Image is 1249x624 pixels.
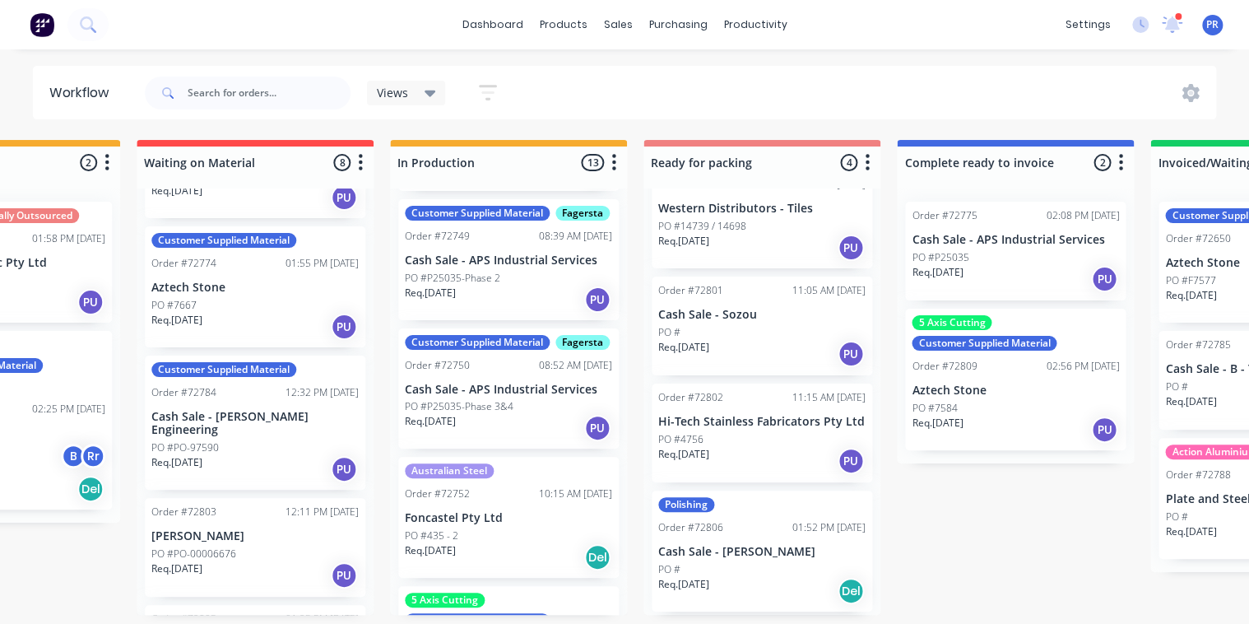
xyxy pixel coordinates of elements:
[658,308,866,322] p: Cash Sale - Sozou
[652,277,872,375] div: Order #7280111:05 AM [DATE]Cash Sale - SozouPO #Req.[DATE]PU
[188,77,351,109] input: Search for orders...
[331,562,357,589] div: PU
[398,328,619,449] div: Customer Supplied MaterialFagerstaOrder #7275008:52 AM [DATE]Cash Sale - APS Industrial ServicesP...
[1206,17,1219,32] span: PR
[912,208,977,223] div: Order #72775
[912,250,968,265] p: PO #P25035
[658,390,723,405] div: Order #72802
[77,476,104,502] div: Del
[658,325,680,340] p: PO #
[584,544,611,570] div: Del
[145,226,365,347] div: Customer Supplied MaterialOrder #7277401:55 PM [DATE]Aztech StonePO #7667Req.[DATE]PU
[658,340,709,355] p: Req. [DATE]
[1165,273,1215,288] p: PO #F7577
[838,341,864,367] div: PU
[405,383,612,397] p: Cash Sale - APS Industrial Services
[1046,208,1119,223] div: 02:08 PM [DATE]
[1165,288,1216,303] p: Req. [DATE]
[405,511,612,525] p: Foncastel Pty Ltd
[1165,524,1216,539] p: Req. [DATE]
[405,335,550,350] div: Customer Supplied Material
[151,561,202,576] p: Req. [DATE]
[658,562,680,577] p: PO #
[398,457,619,578] div: Australian SteelOrder #7275210:15 AM [DATE]Foncastel Pty LtdPO #435 - 2Req.[DATE]Del
[792,390,866,405] div: 11:15 AM [DATE]
[151,547,236,561] p: PO #PO-00006676
[1165,468,1230,482] div: Order #72788
[912,265,963,280] p: Req. [DATE]
[596,12,641,37] div: sales
[658,202,866,216] p: Western Distributors - Tiles
[286,385,359,400] div: 12:32 PM [DATE]
[1091,417,1117,443] div: PU
[286,505,359,519] div: 12:11 PM [DATE]
[405,529,458,543] p: PO #435 - 2
[905,202,1126,300] div: Order #7277502:08 PM [DATE]Cash Sale - APS Industrial ServicesPO #P25035Req.[DATE]PU
[286,256,359,271] div: 01:55 PM [DATE]
[539,358,612,373] div: 08:52 AM [DATE]
[405,358,470,373] div: Order #72750
[49,83,117,103] div: Workflow
[584,286,611,313] div: PU
[838,235,864,261] div: PU
[405,463,494,478] div: Australian Steel
[61,444,86,468] div: B
[331,314,357,340] div: PU
[912,315,991,330] div: 5 Axis Cutting
[145,498,365,597] div: Order #7280312:11 PM [DATE][PERSON_NAME]PO #PO-00006676Req.[DATE]PU
[405,254,612,268] p: Cash Sale - APS Industrial Services
[1165,394,1216,409] p: Req. [DATE]
[792,520,866,535] div: 01:52 PM [DATE]
[555,206,610,221] div: Fagersta
[532,12,596,37] div: products
[30,12,54,37] img: Factory
[912,384,1119,398] p: Aztech Stone
[658,234,709,249] p: Req. [DATE]
[405,543,456,558] p: Req. [DATE]
[838,578,864,604] div: Del
[32,231,105,246] div: 01:58 PM [DATE]
[151,455,202,470] p: Req. [DATE]
[658,577,709,592] p: Req. [DATE]
[555,335,610,350] div: Fagersta
[539,487,612,501] div: 10:15 AM [DATE]
[658,545,866,559] p: Cash Sale - [PERSON_NAME]
[658,283,723,298] div: Order #72801
[151,385,216,400] div: Order #72784
[641,12,716,37] div: purchasing
[716,12,796,37] div: productivity
[151,410,359,438] p: Cash Sale - [PERSON_NAME] Engineering
[912,416,963,431] p: Req. [DATE]
[405,229,470,244] div: Order #72749
[151,362,296,377] div: Customer Supplied Material
[652,384,872,482] div: Order #7280211:15 AM [DATE]Hi-Tech Stainless Fabricators Pty LtdPO #4756Req.[DATE]PU
[151,440,219,455] p: PO #PO-97590
[652,491,872,612] div: PolishingOrder #7280601:52 PM [DATE]Cash Sale - [PERSON_NAME]PO #Req.[DATE]Del
[151,313,202,328] p: Req. [DATE]
[151,281,359,295] p: Aztech Stone
[405,286,456,300] p: Req. [DATE]
[1057,12,1119,37] div: settings
[912,233,1119,247] p: Cash Sale - APS Industrial Services
[77,289,104,315] div: PU
[405,487,470,501] div: Order #72752
[658,520,723,535] div: Order #72806
[405,206,550,221] div: Customer Supplied Material
[398,199,619,320] div: Customer Supplied MaterialFagerstaOrder #7274908:39 AM [DATE]Cash Sale - APS Industrial ServicesP...
[151,256,216,271] div: Order #72774
[912,336,1056,351] div: Customer Supplied Material
[151,298,197,313] p: PO #7667
[658,415,866,429] p: Hi-Tech Stainless Fabricators Pty Ltd
[1165,380,1187,394] p: PO #
[838,448,864,474] div: PU
[652,127,872,268] div: Order #7276004:05 PM [DATE]Western Distributors - TilesPO #14739 / 14698Req.[DATE]PU
[905,309,1126,450] div: 5 Axis CuttingCustomer Supplied MaterialOrder #7280902:56 PM [DATE]Aztech StonePO #7584Req.[DATE]PU
[151,233,296,248] div: Customer Supplied Material
[792,283,866,298] div: 11:05 AM [DATE]
[1165,231,1230,246] div: Order #72650
[151,505,216,519] div: Order #72803
[32,402,105,417] div: 02:25 PM [DATE]
[405,399,513,414] p: PO #P25035-Phase 3&4
[1165,338,1230,352] div: Order #72785
[912,401,957,416] p: PO #7584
